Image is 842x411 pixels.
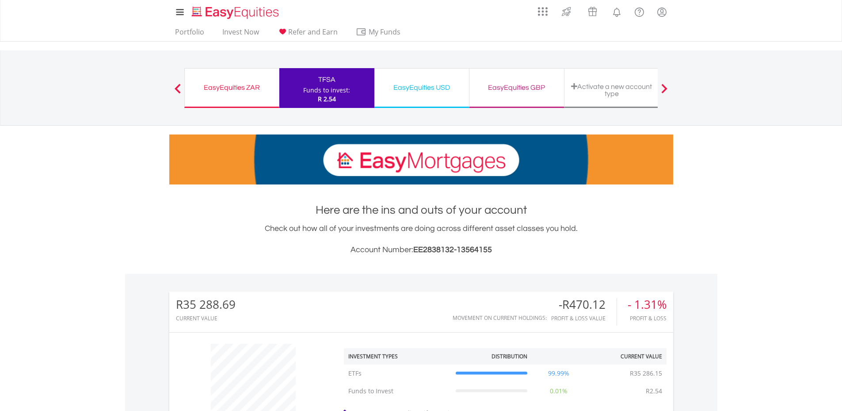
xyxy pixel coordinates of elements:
[641,382,667,400] td: R2.54
[551,315,617,321] div: Profit & Loss Value
[538,7,548,16] img: grid-menu-icon.svg
[413,246,492,254] span: EE2838132-13564155
[188,2,282,20] a: Home page
[453,315,547,321] div: Movement on Current Holdings:
[169,202,673,218] h1: Here are the ins and outs of your account
[585,4,600,19] img: vouchers-v2.svg
[169,134,673,184] img: EasyMortage Promotion Banner
[169,244,673,256] h3: Account Number:
[651,2,673,22] a: My Profile
[285,73,369,86] div: TFSA
[532,2,553,16] a: AppsGrid
[344,365,451,382] td: ETFs
[579,2,606,19] a: Vouchers
[288,27,338,37] span: Refer and Earn
[625,365,667,382] td: R35 286.15
[380,81,464,94] div: EasyEquities USD
[318,95,336,103] span: R 2.54
[475,81,559,94] div: EasyEquities GBP
[169,223,673,256] div: Check out how all of your investments are doing across different asset classes you hold.
[356,26,414,38] span: My Funds
[171,27,208,41] a: Portfolio
[176,298,236,311] div: R35 288.69
[559,4,574,19] img: thrive-v2.svg
[551,298,617,311] div: -R470.12
[532,365,586,382] td: 99.99%
[586,348,667,365] th: Current Value
[344,348,451,365] th: Investment Types
[303,86,350,95] div: Funds to invest:
[628,315,667,321] div: Profit & Loss
[274,27,341,41] a: Refer and Earn
[190,81,274,94] div: EasyEquities ZAR
[628,2,651,20] a: FAQ's and Support
[176,315,236,321] div: CURRENT VALUE
[491,353,527,360] div: Distribution
[606,2,628,20] a: Notifications
[219,27,263,41] a: Invest Now
[570,83,654,97] div: Activate a new account type
[344,382,451,400] td: Funds to Invest
[190,5,282,20] img: EasyEquities_Logo.png
[628,298,667,311] div: - 1.31%
[532,382,586,400] td: 0.01%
